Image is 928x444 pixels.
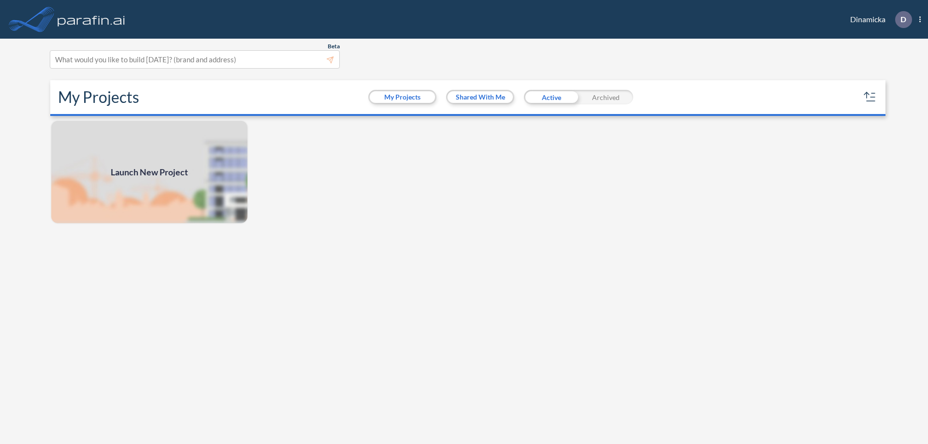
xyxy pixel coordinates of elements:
[448,91,513,103] button: Shared With Me
[50,120,248,224] img: add
[111,166,188,179] span: Launch New Project
[900,15,906,24] p: D
[328,43,340,50] span: Beta
[56,10,127,29] img: logo
[524,90,579,104] div: Active
[836,11,921,28] div: Dinamicka
[579,90,633,104] div: Archived
[370,91,435,103] button: My Projects
[50,120,248,224] a: Launch New Project
[862,89,878,105] button: sort
[58,88,139,106] h2: My Projects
